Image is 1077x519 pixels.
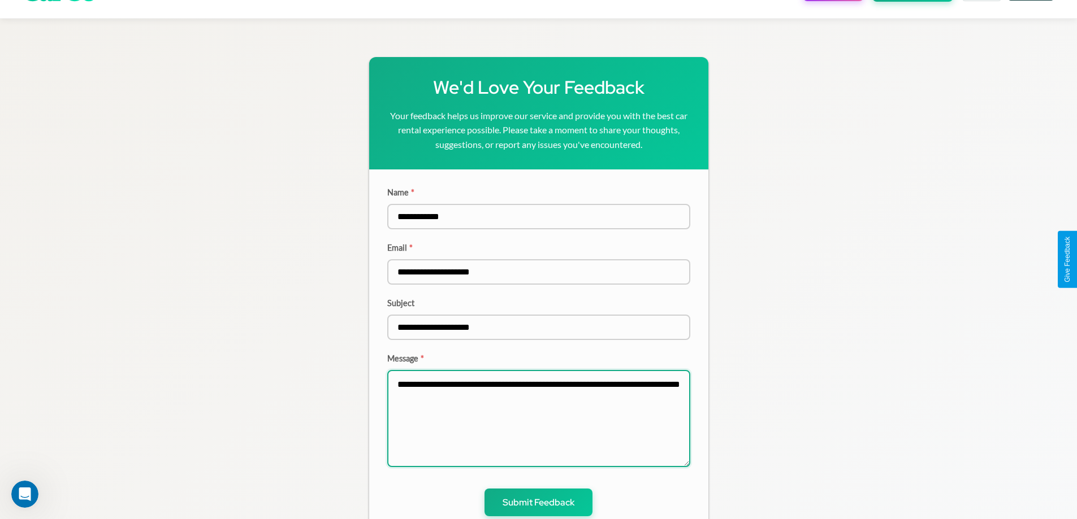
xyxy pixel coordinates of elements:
label: Email [387,243,690,252]
label: Message [387,354,690,363]
h1: We'd Love Your Feedback [387,75,690,99]
button: Submit Feedback [485,489,592,516]
label: Subject [387,298,690,308]
div: Give Feedback [1063,237,1071,282]
label: Name [387,187,690,197]
iframe: Intercom live chat [11,481,38,508]
p: Your feedback helps us improve our service and provide you with the best car rental experience po... [387,108,690,152]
